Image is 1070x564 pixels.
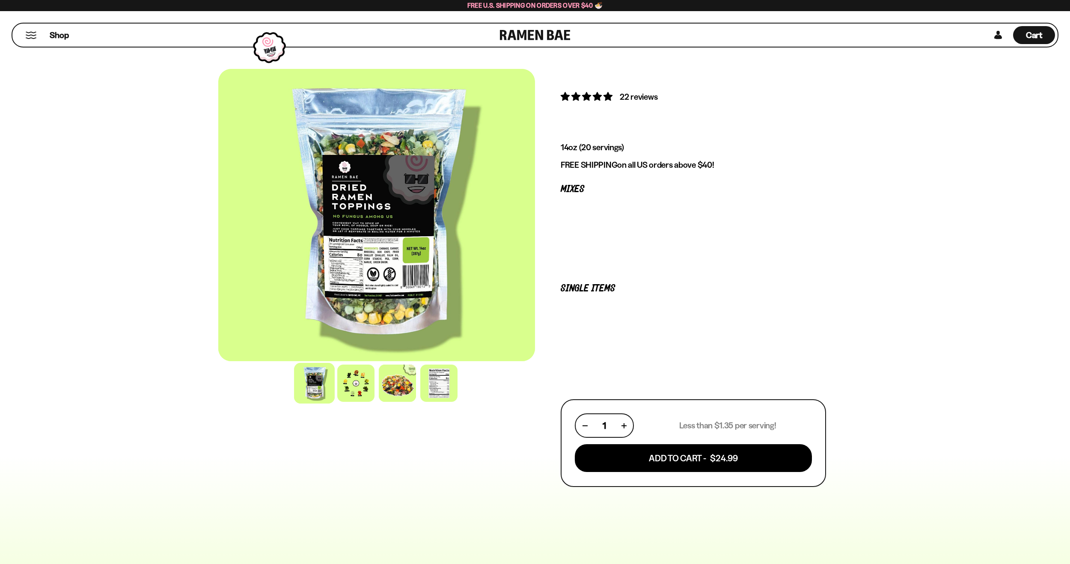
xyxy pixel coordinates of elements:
a: Shop [50,26,69,44]
button: Add To Cart - $24.99 [575,444,812,472]
p: Less than $1.35 per serving! [679,420,776,431]
strong: FREE SHIPPING [561,160,617,170]
button: Mobile Menu Trigger [25,32,37,39]
div: Cart [1013,24,1055,47]
span: 4.82 stars [561,91,614,102]
span: Shop [50,30,69,41]
p: Single Items [561,285,826,293]
span: 22 reviews [620,92,657,102]
span: 1 [603,420,606,431]
p: Mixes [561,185,826,193]
p: on all US orders above $40! [561,160,826,170]
span: Free U.S. Shipping on Orders over $40 🍜 [467,1,603,9]
span: Cart [1026,30,1043,40]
